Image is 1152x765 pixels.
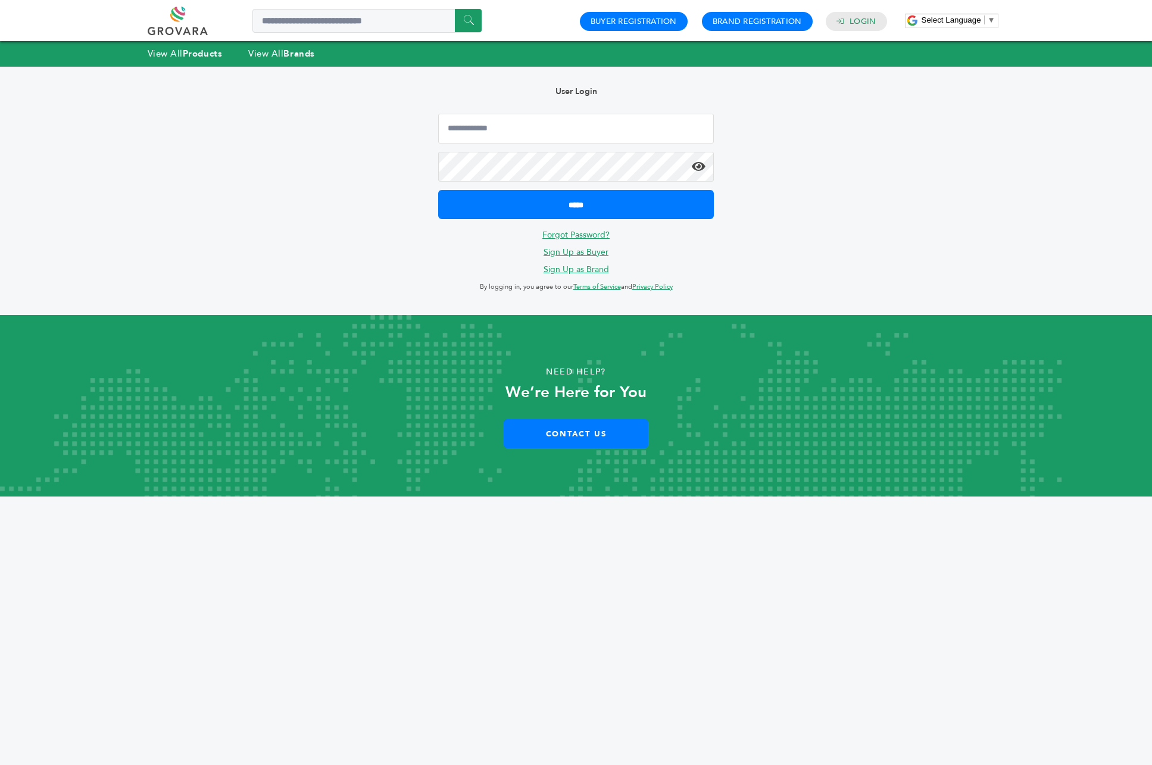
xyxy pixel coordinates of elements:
[544,264,609,275] a: Sign Up as Brand
[438,280,714,294] p: By logging in, you agree to our and
[58,363,1095,381] p: Need Help?
[632,282,673,291] a: Privacy Policy
[542,229,610,241] a: Forgot Password?
[248,48,315,60] a: View AllBrands
[713,16,802,27] a: Brand Registration
[922,15,981,24] span: Select Language
[148,48,223,60] a: View AllProducts
[438,152,714,182] input: Password
[555,86,597,97] b: User Login
[544,246,608,258] a: Sign Up as Buyer
[505,382,647,403] strong: We’re Here for You
[252,9,482,33] input: Search a product or brand...
[984,15,985,24] span: ​
[438,114,714,143] input: Email Address
[850,16,876,27] a: Login
[573,282,621,291] a: Terms of Service
[504,419,648,448] a: Contact Us
[283,48,314,60] strong: Brands
[183,48,222,60] strong: Products
[988,15,995,24] span: ▼
[922,15,995,24] a: Select Language​
[591,16,677,27] a: Buyer Registration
